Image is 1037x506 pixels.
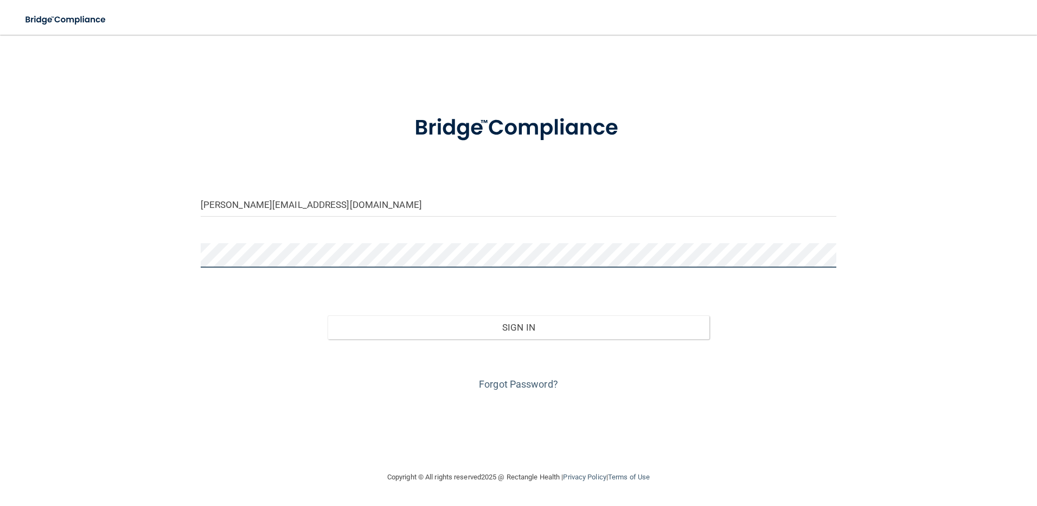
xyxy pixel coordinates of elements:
img: bridge_compliance_login_screen.278c3ca4.svg [392,100,645,156]
button: Sign In [328,315,709,339]
a: Privacy Policy [563,473,606,481]
a: Terms of Use [608,473,650,481]
img: bridge_compliance_login_screen.278c3ca4.svg [16,9,116,31]
a: Forgot Password? [479,378,558,390]
div: Copyright © All rights reserved 2025 @ Rectangle Health | | [321,460,716,495]
input: Email [201,192,837,217]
